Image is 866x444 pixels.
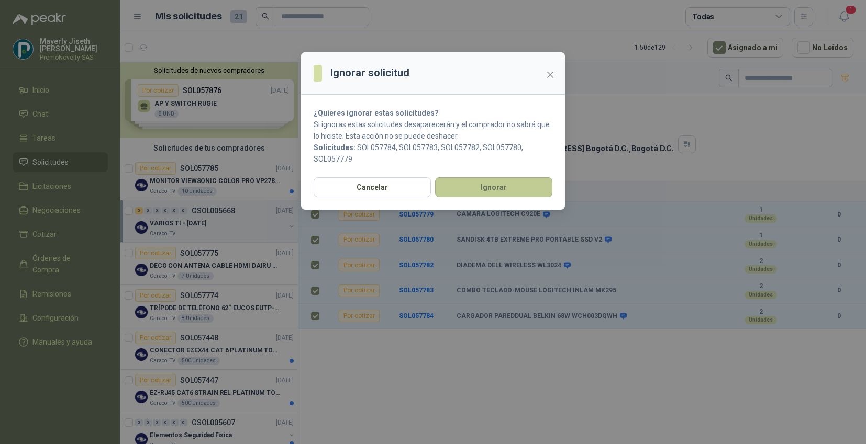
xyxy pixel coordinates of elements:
[314,142,552,165] p: SOL057784, SOL057783, SOL057782, SOL057780, SOL057779
[542,66,559,83] button: Close
[314,109,439,117] strong: ¿Quieres ignorar estas solicitudes?
[546,71,554,79] span: close
[330,65,409,81] h3: Ignorar solicitud
[314,143,356,152] b: Solicitudes:
[314,177,431,197] button: Cancelar
[435,177,552,197] button: Ignorar
[314,119,552,142] p: Si ignoras estas solicitudes desaparecerán y el comprador no sabrá que lo hiciste. Esta acción no...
